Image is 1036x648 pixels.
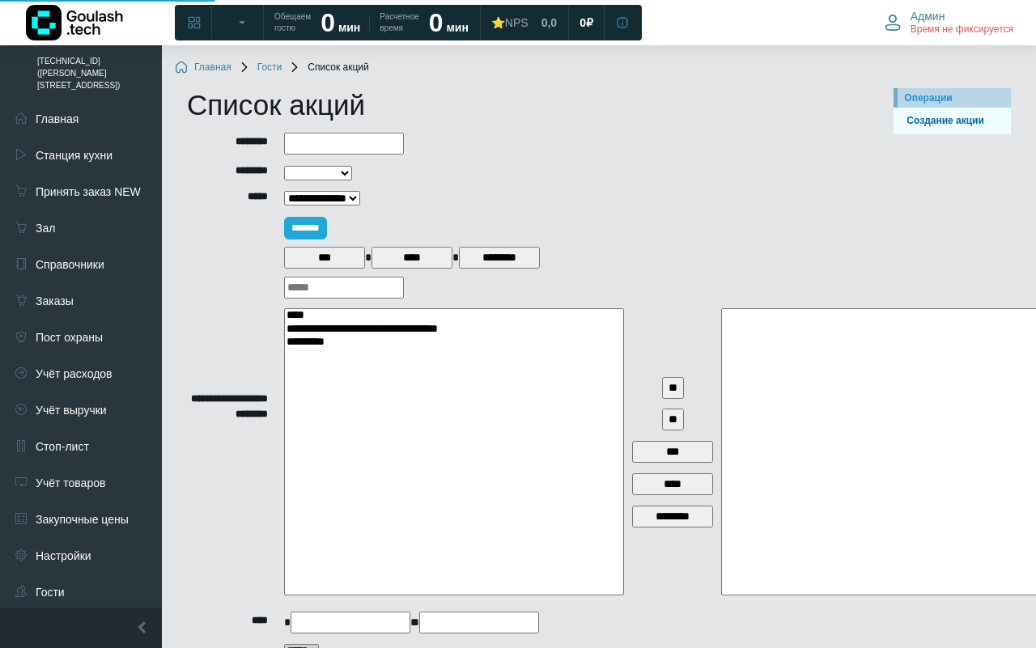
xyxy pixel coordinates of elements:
span: мин [446,21,468,34]
a: Главная [175,61,231,74]
span: NPS [505,16,529,29]
strong: 0 [429,8,444,37]
strong: 0 [321,8,335,37]
div: ⭐ [491,15,529,30]
span: ₽ [586,15,593,30]
span: мин [338,21,360,34]
div: Операции [904,91,1004,105]
span: Админ [911,9,945,23]
h1: Список акций [187,88,869,122]
a: 0 ₽ [570,8,603,37]
span: 0 [580,15,586,30]
span: Расчетное время [380,11,418,34]
span: Список акций [288,61,368,74]
a: Гости [238,61,282,74]
a: Обещаем гостю 0 мин Расчетное время 0 мин [265,8,478,37]
button: Админ Время не фиксируется [875,6,1023,40]
img: Логотип компании Goulash.tech [26,5,123,40]
span: 0,0 [541,15,557,30]
a: Создание акции [900,113,1004,129]
span: Обещаем гостю [274,11,311,34]
span: Время не фиксируется [911,23,1013,36]
a: ⭐NPS 0,0 [482,8,567,37]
